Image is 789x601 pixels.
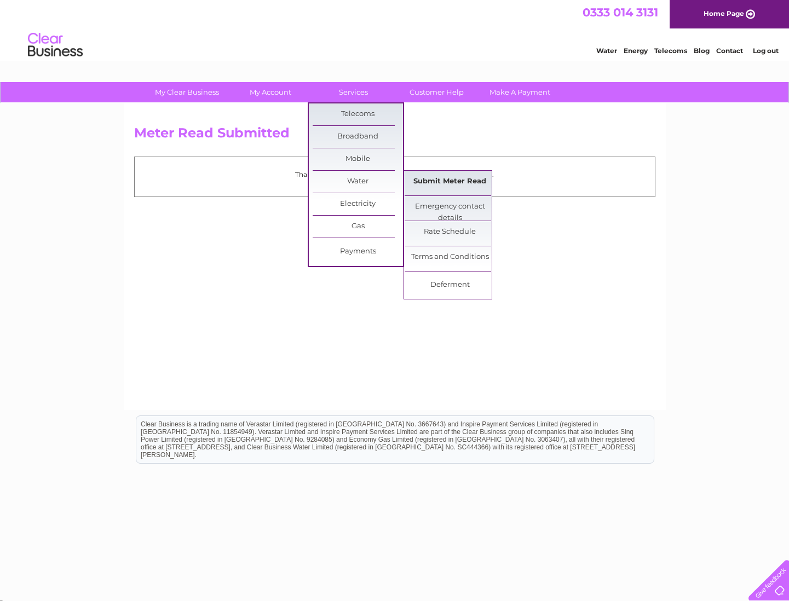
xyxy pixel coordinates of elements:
[313,126,403,148] a: Broadband
[624,47,648,55] a: Energy
[405,274,495,296] a: Deferment
[313,103,403,125] a: Telecoms
[391,82,482,102] a: Customer Help
[140,169,649,180] p: Thank you for your time, your meter read has been received.
[405,196,495,218] a: Emergency contact details
[27,28,83,62] img: logo.png
[313,241,403,263] a: Payments
[654,47,687,55] a: Telecoms
[313,171,403,193] a: Water
[308,82,399,102] a: Services
[716,47,743,55] a: Contact
[313,193,403,215] a: Electricity
[405,221,495,243] a: Rate Schedule
[405,246,495,268] a: Terms and Conditions
[313,216,403,238] a: Gas
[313,148,403,170] a: Mobile
[142,82,232,102] a: My Clear Business
[136,6,654,53] div: Clear Business is a trading name of Verastar Limited (registered in [GEOGRAPHIC_DATA] No. 3667643...
[694,47,710,55] a: Blog
[596,47,617,55] a: Water
[225,82,315,102] a: My Account
[475,82,565,102] a: Make A Payment
[583,5,658,19] a: 0333 014 3131
[134,125,655,146] h2: Meter Read Submitted
[753,47,779,55] a: Log out
[405,171,495,193] a: Submit Meter Read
